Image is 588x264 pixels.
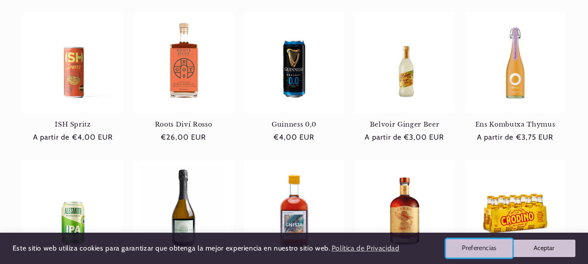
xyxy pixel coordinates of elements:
[23,120,123,128] a: ISH Spritz
[13,244,330,252] span: Este sitio web utiliza cookies para garantizar que obtenga la mejor experiencia en nuestro sitio ...
[330,241,400,256] a: Política de Privacidad (opens in a new tab)
[134,120,234,128] a: Roots Diví Rosso
[446,239,513,257] button: Preferencias
[244,120,344,128] a: Guinness 0,0
[465,120,565,128] a: Ens Kombutxa Thymus
[513,240,575,257] button: Aceptar
[355,120,455,128] a: Belvoir Ginger Beer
